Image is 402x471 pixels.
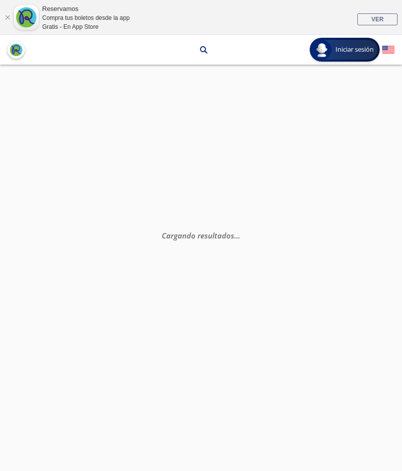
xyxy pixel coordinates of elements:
[332,45,378,55] span: Iniciar sesión
[238,231,240,240] span: .
[125,45,154,55] p: Uruapan
[42,13,130,22] div: Compra tus boletos desde la app
[42,22,130,31] div: Gratis - En App Store
[162,231,240,240] em: Cargando resultados
[382,44,395,56] button: English
[236,231,238,240] span: .
[42,4,130,14] div: Reservamos
[371,16,384,23] span: VER
[7,41,25,59] button: back
[167,45,193,55] p: Morelia
[4,14,10,20] a: Cerrar
[234,231,236,240] span: .
[357,13,398,25] a: VER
